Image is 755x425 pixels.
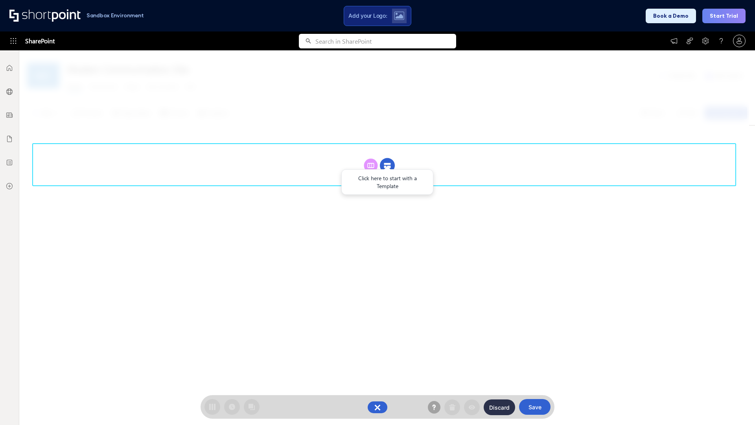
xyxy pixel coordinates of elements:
[87,13,144,18] h1: Sandbox Environment
[716,387,755,425] iframe: Chat Widget
[519,399,551,415] button: Save
[348,12,387,19] span: Add your Logo:
[484,399,515,415] button: Discard
[315,34,456,48] input: Search in SharePoint
[394,11,404,20] img: Upload logo
[702,9,746,23] button: Start Trial
[25,31,55,50] span: SharePoint
[646,9,696,23] button: Book a Demo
